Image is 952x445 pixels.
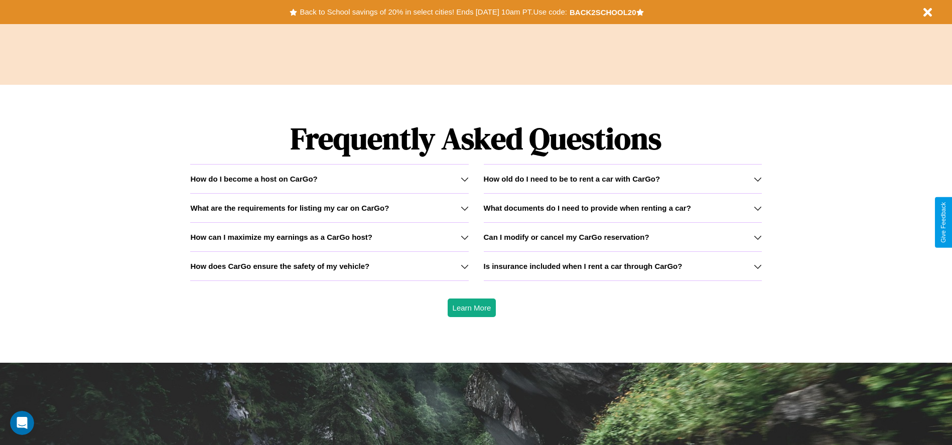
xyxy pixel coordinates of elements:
[190,113,761,164] h1: Frequently Asked Questions
[570,8,636,17] b: BACK2SCHOOL20
[190,233,372,241] h3: How can I maximize my earnings as a CarGo host?
[448,299,496,317] button: Learn More
[484,262,683,270] h3: Is insurance included when I rent a car through CarGo?
[484,175,660,183] h3: How old do I need to be to rent a car with CarGo?
[297,5,569,19] button: Back to School savings of 20% in select cities! Ends [DATE] 10am PT.Use code:
[484,233,649,241] h3: Can I modify or cancel my CarGo reservation?
[190,262,369,270] h3: How does CarGo ensure the safety of my vehicle?
[10,411,34,435] iframe: Intercom live chat
[190,204,389,212] h3: What are the requirements for listing my car on CarGo?
[190,175,317,183] h3: How do I become a host on CarGo?
[484,204,691,212] h3: What documents do I need to provide when renting a car?
[940,202,947,243] div: Give Feedback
